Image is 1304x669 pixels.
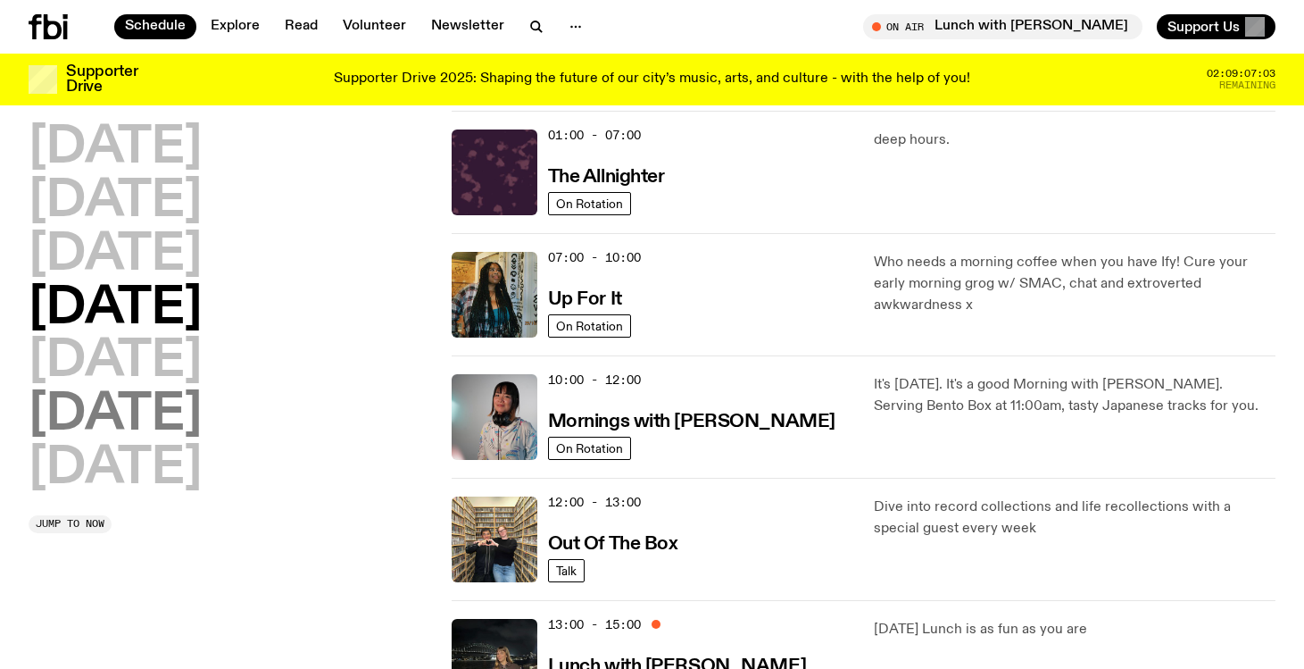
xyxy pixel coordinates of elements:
a: Out Of The Box [548,531,678,554]
img: Matt and Kate stand in the music library and make a heart shape with one hand each. [452,497,537,582]
a: Up For It [548,287,622,309]
span: Talk [556,564,577,577]
a: On Rotation [548,314,631,338]
p: Supporter Drive 2025: Shaping the future of our city’s music, arts, and culture - with the help o... [334,71,970,88]
span: On Rotation [556,197,623,210]
span: 12:00 - 13:00 [548,494,641,511]
p: Dive into record collections and life recollections with a special guest every week [874,497,1275,539]
button: Jump to now [29,515,112,533]
button: [DATE] [29,177,202,227]
button: [DATE] [29,123,202,173]
a: Explore [200,14,270,39]
span: 01:00 - 07:00 [548,127,641,144]
p: It's [DATE]. It's a good Morning with [PERSON_NAME]. Serving Bento Box at 11:00am, tasty Japanese... [874,374,1275,417]
button: On AirLunch with [PERSON_NAME] [863,14,1142,39]
a: Schedule [114,14,196,39]
button: [DATE] [29,390,202,440]
h3: The Allnighter [548,168,665,187]
button: [DATE] [29,444,202,494]
a: On Rotation [548,192,631,215]
img: Kana Frazer is smiling at the camera with her head tilted slightly to her left. She wears big bla... [452,374,537,460]
span: 07:00 - 10:00 [548,249,641,266]
p: Who needs a morning coffee when you have Ify! Cure your early morning grog w/ SMAC, chat and extr... [874,252,1275,316]
button: [DATE] [29,284,202,334]
p: [DATE] Lunch is as fun as you are [874,619,1275,640]
button: Support Us [1157,14,1275,39]
h3: Out Of The Box [548,535,678,554]
a: Newsletter [420,14,515,39]
p: deep hours. [874,130,1275,151]
a: Mornings with [PERSON_NAME] [548,409,835,431]
h3: Supporter Drive [66,64,137,95]
img: Ify - a Brown Skin girl with black braided twists, looking up to the side with her tongue stickin... [452,252,537,338]
a: On Rotation [548,437,631,460]
span: Support Us [1167,19,1240,35]
a: Volunteer [332,14,417,39]
span: 10:00 - 12:00 [548,372,641,389]
h3: Up For It [548,290,622,309]
a: Read [274,14,328,39]
span: On Rotation [556,441,623,455]
span: 13:00 - 15:00 [548,616,641,633]
h3: Mornings with [PERSON_NAME] [548,413,835,431]
a: The Allnighter [548,164,665,187]
span: On Rotation [556,319,623,332]
span: 02:09:07:03 [1207,69,1275,79]
span: Remaining [1219,80,1275,90]
a: Talk [548,559,585,582]
span: Jump to now [36,519,104,529]
button: [DATE] [29,230,202,280]
button: [DATE] [29,337,202,387]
